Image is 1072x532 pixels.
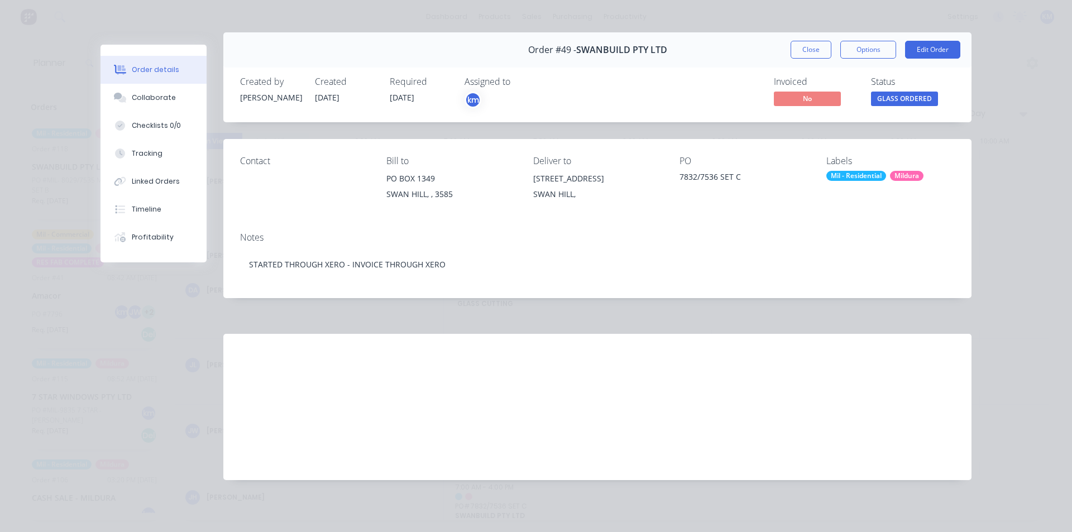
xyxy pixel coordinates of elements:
div: Timeline [132,204,161,214]
button: Linked Orders [100,167,207,195]
div: Contact [240,156,368,166]
div: Deliver to [533,156,662,166]
div: STARTED THROUGH XERO - INVOICE THROUGH XERO [240,247,955,281]
div: Required [390,76,451,87]
div: Created [315,76,376,87]
div: PO [679,156,808,166]
div: [STREET_ADDRESS]SWAN HILL, [533,171,662,207]
button: Tracking [100,140,207,167]
div: 7832/7536 SET C [679,171,808,186]
button: GLASS ORDERED [871,92,938,108]
button: Checklists 0/0 [100,112,207,140]
button: Profitability [100,223,207,251]
div: SWAN HILL, [533,186,662,202]
div: Mil - Residential [826,171,886,181]
div: PO BOX 1349 [386,171,515,186]
div: Collaborate [132,93,176,103]
div: PO BOX 1349SWAN HILL, , 3585 [386,171,515,207]
span: [DATE] [315,92,339,103]
span: GLASS ORDERED [871,92,938,106]
button: Collaborate [100,84,207,112]
div: Linked Orders [132,176,180,186]
button: Close [791,41,831,59]
span: SWANBUILD PTY LTD [576,45,667,55]
div: [PERSON_NAME] [240,92,301,103]
span: No [774,92,841,106]
span: Order #49 - [528,45,576,55]
div: Labels [826,156,955,166]
div: Invoiced [774,76,858,87]
div: [STREET_ADDRESS] [533,171,662,186]
div: SWAN HILL, , 3585 [386,186,515,202]
div: Status [871,76,955,87]
button: Timeline [100,195,207,223]
div: Order details [132,65,179,75]
button: km [465,92,481,108]
div: Bill to [386,156,515,166]
div: Created by [240,76,301,87]
div: Tracking [132,148,162,159]
div: Notes [240,232,955,243]
div: Assigned to [465,76,576,87]
div: Mildura [890,171,923,181]
button: Order details [100,56,207,84]
button: Edit Order [905,41,960,59]
div: Checklists 0/0 [132,121,181,131]
div: Profitability [132,232,174,242]
span: [DATE] [390,92,414,103]
button: Options [840,41,896,59]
